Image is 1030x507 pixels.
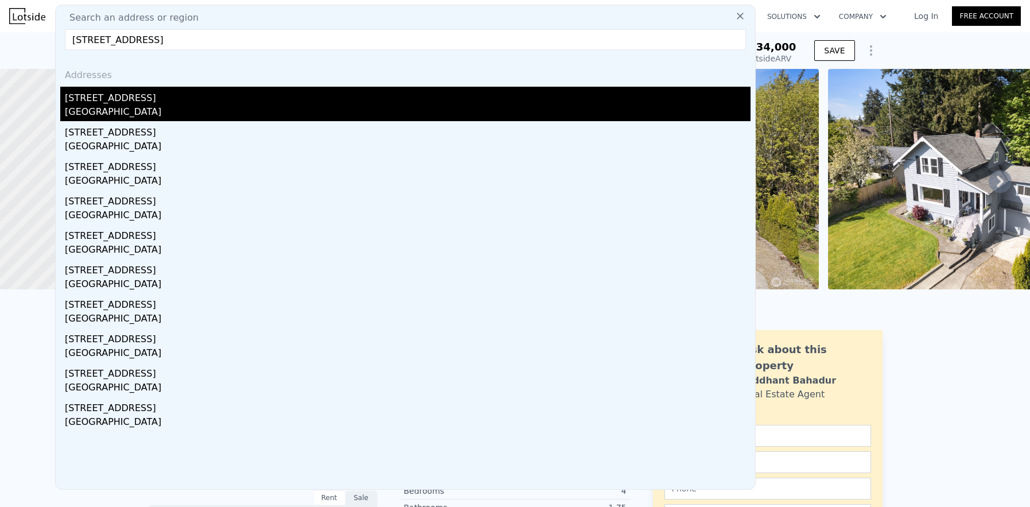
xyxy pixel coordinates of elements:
[65,121,751,140] div: [STREET_ADDRESS]
[742,53,796,64] div: Lotside ARV
[65,225,751,243] div: [STREET_ADDRESS]
[830,6,896,27] button: Company
[65,190,751,208] div: [STREET_ADDRESS]
[900,10,952,22] a: Log In
[664,425,871,447] input: Name
[65,362,751,381] div: [STREET_ADDRESS]
[65,293,751,312] div: [STREET_ADDRESS]
[65,29,746,50] input: Enter an address, city, region, neighborhood or zip code
[65,208,751,225] div: [GEOGRAPHIC_DATA]
[758,6,830,27] button: Solutions
[860,39,883,62] button: Show Options
[743,374,837,388] div: Siddhant Bahadur
[742,41,796,53] span: $834,000
[65,397,751,415] div: [STREET_ADDRESS]
[313,490,345,505] div: Rent
[952,6,1021,26] a: Free Account
[60,11,199,25] span: Search an address or region
[743,388,825,401] div: Real Estate Agent
[65,381,751,397] div: [GEOGRAPHIC_DATA]
[65,277,751,293] div: [GEOGRAPHIC_DATA]
[664,478,871,500] input: Phone
[65,174,751,190] div: [GEOGRAPHIC_DATA]
[814,40,854,61] button: SAVE
[9,8,45,24] img: Lotside
[515,485,627,497] div: 4
[60,59,751,87] div: Addresses
[345,490,378,505] div: Sale
[65,259,751,277] div: [STREET_ADDRESS]
[65,415,751,431] div: [GEOGRAPHIC_DATA]
[743,342,871,374] div: Ask about this property
[65,243,751,259] div: [GEOGRAPHIC_DATA]
[404,485,515,497] div: Bedrooms
[65,346,751,362] div: [GEOGRAPHIC_DATA]
[65,312,751,328] div: [GEOGRAPHIC_DATA]
[65,105,751,121] div: [GEOGRAPHIC_DATA]
[664,451,871,473] input: Email
[65,140,751,156] div: [GEOGRAPHIC_DATA]
[65,87,751,105] div: [STREET_ADDRESS]
[65,156,751,174] div: [STREET_ADDRESS]
[65,328,751,346] div: [STREET_ADDRESS]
